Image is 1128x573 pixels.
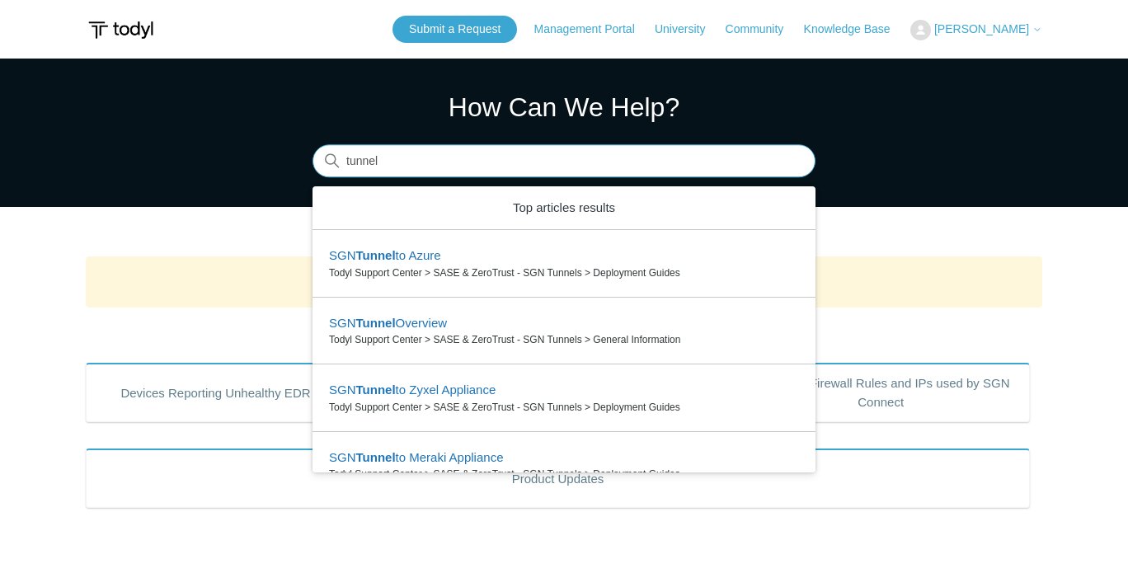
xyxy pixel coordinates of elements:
[313,186,815,231] zd-autocomplete-header: Top articles results
[86,449,1030,508] a: Product Updates
[329,248,441,265] zd-autocomplete-title-multibrand: Suggested result 1 SGN Tunnel to Azure
[329,467,799,481] zd-autocomplete-breadcrumbs-multibrand: Todyl Support Center > SASE & ZeroTrust - SGN Tunnels > Deployment Guides
[86,15,156,45] img: Todyl Support Center Help Center home page
[329,332,799,347] zd-autocomplete-breadcrumbs-multibrand: Todyl Support Center > SASE & ZeroTrust - SGN Tunnels > General Information
[534,21,651,38] a: Management Portal
[329,265,799,280] zd-autocomplete-breadcrumbs-multibrand: Todyl Support Center > SASE & ZeroTrust - SGN Tunnels > Deployment Guides
[655,21,721,38] a: University
[356,450,396,464] em: Tunnel
[329,450,503,467] zd-autocomplete-title-multibrand: Suggested result 4 SGN Tunnel to Meraki Appliance
[356,248,396,262] em: Tunnel
[726,21,801,38] a: Community
[356,383,396,397] em: Tunnel
[86,321,1042,348] h2: Popular Articles
[313,145,815,178] input: Search
[86,363,384,422] a: Devices Reporting Unhealthy EDR States
[313,87,815,127] h1: How Can We Help?
[392,16,517,43] a: Submit a Request
[356,316,396,330] em: Tunnel
[910,20,1042,40] button: [PERSON_NAME]
[731,363,1030,422] a: Outbound Firewall Rules and IPs used by SGN Connect
[329,316,447,333] zd-autocomplete-title-multibrand: Suggested result 2 SGN Tunnel Overview
[329,383,496,400] zd-autocomplete-title-multibrand: Suggested result 3 SGN Tunnel to Zyxel Appliance
[329,400,799,415] zd-autocomplete-breadcrumbs-multibrand: Todyl Support Center > SASE & ZeroTrust - SGN Tunnels > Deployment Guides
[804,21,907,38] a: Knowledge Base
[934,22,1029,35] span: [PERSON_NAME]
